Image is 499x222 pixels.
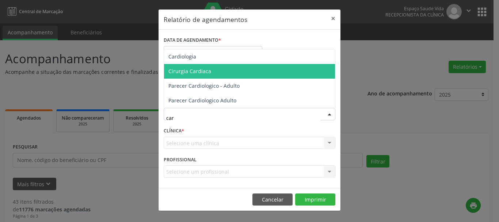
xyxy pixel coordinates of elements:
[164,35,221,46] label: DATA DE AGENDAMENTO
[168,53,196,60] span: Cardiologia
[168,82,240,89] span: Parecer Cardiologico - Adulto
[168,97,236,104] span: Parecer Cardiologico Adulto
[166,110,320,125] input: Seleciona uma especialidade
[164,15,247,24] h5: Relatório de agendamentos
[168,68,211,75] span: Cirurgia Cardiaca
[164,154,197,165] label: PROFISSIONAL
[295,193,335,206] button: Imprimir
[252,193,293,206] button: Cancelar
[164,46,262,61] input: Selecione uma data ou intervalo
[164,125,184,137] label: CLÍNICA
[326,10,340,27] button: Close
